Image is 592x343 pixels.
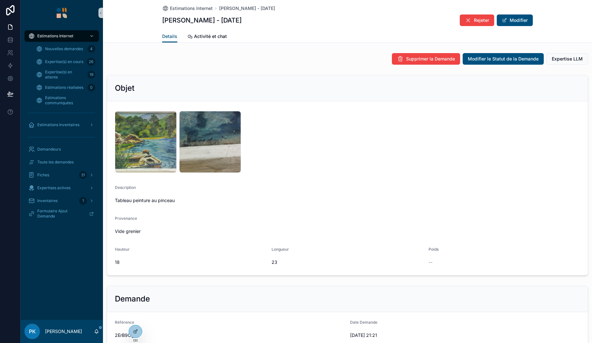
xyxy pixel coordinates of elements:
a: Estimations Inventaires [24,119,99,131]
button: Expertise LLM [546,53,588,65]
a: Estimations Internet [24,30,99,42]
span: Inventaires [37,198,58,203]
div: 0 [88,84,95,91]
a: Details [162,31,177,43]
h2: Objet [115,83,134,93]
span: Formulaire Ajout Demande [37,209,84,219]
span: Expertises actives [37,185,70,190]
span: 18 [115,259,266,265]
span: Expertise(s) en attente [45,70,85,80]
span: Expertise LLM [552,56,583,62]
span: Toute les demandes [37,160,74,165]
span: -- [429,259,432,265]
a: Expertise(s) en cours26 [32,56,99,68]
span: Provenance [115,216,137,221]
button: Rejeter [460,14,494,26]
span: Demandeurs [37,147,61,152]
span: Estimations communiquées [45,95,93,106]
div: 4 [88,45,95,53]
span: 2ErB9Og [115,332,345,338]
h1: [PERSON_NAME] - [DATE] [162,16,242,25]
span: Fiches [37,172,49,178]
a: Formulaire Ajout Demande [24,208,99,219]
div: scrollable content [21,26,103,228]
button: Modifier [497,14,533,26]
span: Estimations Internet [37,33,73,39]
a: Fiches31 [24,169,99,181]
span: [DATE] 21:21 [350,332,580,338]
span: Estimations Internet [170,5,213,12]
span: Tableau peinture au pinceau [115,197,580,204]
a: Estimations réalisées0 [32,82,99,93]
a: Expertises actives [24,182,99,194]
span: Nouvelles demandes [45,46,83,51]
span: Longueur [272,247,289,252]
span: Activité et chat [194,33,227,40]
span: Expertise(s) en cours [45,59,83,64]
a: Estimations Internet [162,5,213,12]
span: Description [115,185,136,190]
span: Vide grenier [115,228,580,235]
span: Details [162,33,177,40]
span: Estimations réalisées [45,85,83,90]
span: Estimations Inventaires [37,122,79,127]
span: Poids [429,247,439,252]
span: Modifier le Statut de la Demande [468,56,539,62]
div: 1 [79,197,87,205]
a: Inventaires1 [24,195,99,207]
img: App logo [57,8,67,18]
span: Référence [115,320,134,325]
span: Rejeter [474,17,489,23]
p: [PERSON_NAME] [45,328,82,335]
span: 23 [272,259,423,265]
span: Supprimer la Demande [406,56,455,62]
div: 19 [88,71,95,79]
span: PK [29,328,36,335]
button: Modifier le Statut de la Demande [463,53,544,65]
span: Date Demande [350,320,377,325]
a: Nouvelles demandes4 [32,43,99,55]
a: [PERSON_NAME] - [DATE] [219,5,275,12]
h2: Demande [115,294,150,304]
div: 31 [79,171,87,179]
div: 26 [87,58,95,66]
button: Supprimer la Demande [392,53,460,65]
span: Hauteur [115,247,130,252]
a: Toute les demandes [24,156,99,168]
a: Demandeurs [24,144,99,155]
a: Expertise(s) en attente19 [32,69,99,80]
a: Activité et chat [188,31,227,43]
a: Estimations communiquées [32,95,99,106]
